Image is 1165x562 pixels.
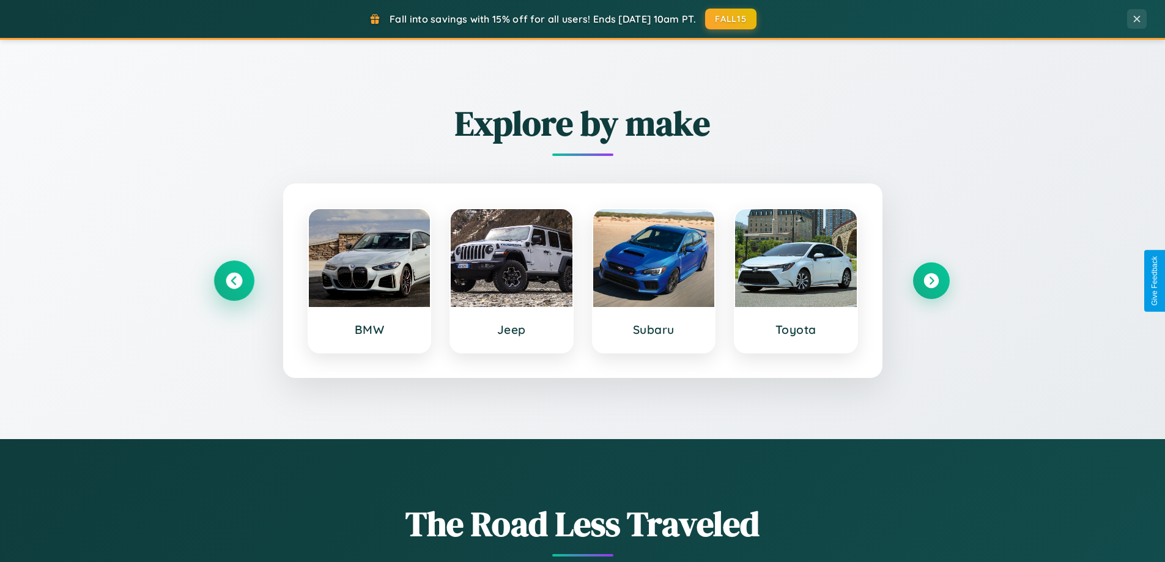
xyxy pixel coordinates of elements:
[216,100,950,147] h2: Explore by make
[1150,256,1159,306] div: Give Feedback
[321,322,418,337] h3: BMW
[390,13,696,25] span: Fall into savings with 15% off for all users! Ends [DATE] 10am PT.
[463,322,560,337] h3: Jeep
[605,322,703,337] h3: Subaru
[747,322,845,337] h3: Toyota
[216,500,950,547] h1: The Road Less Traveled
[705,9,756,29] button: FALL15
